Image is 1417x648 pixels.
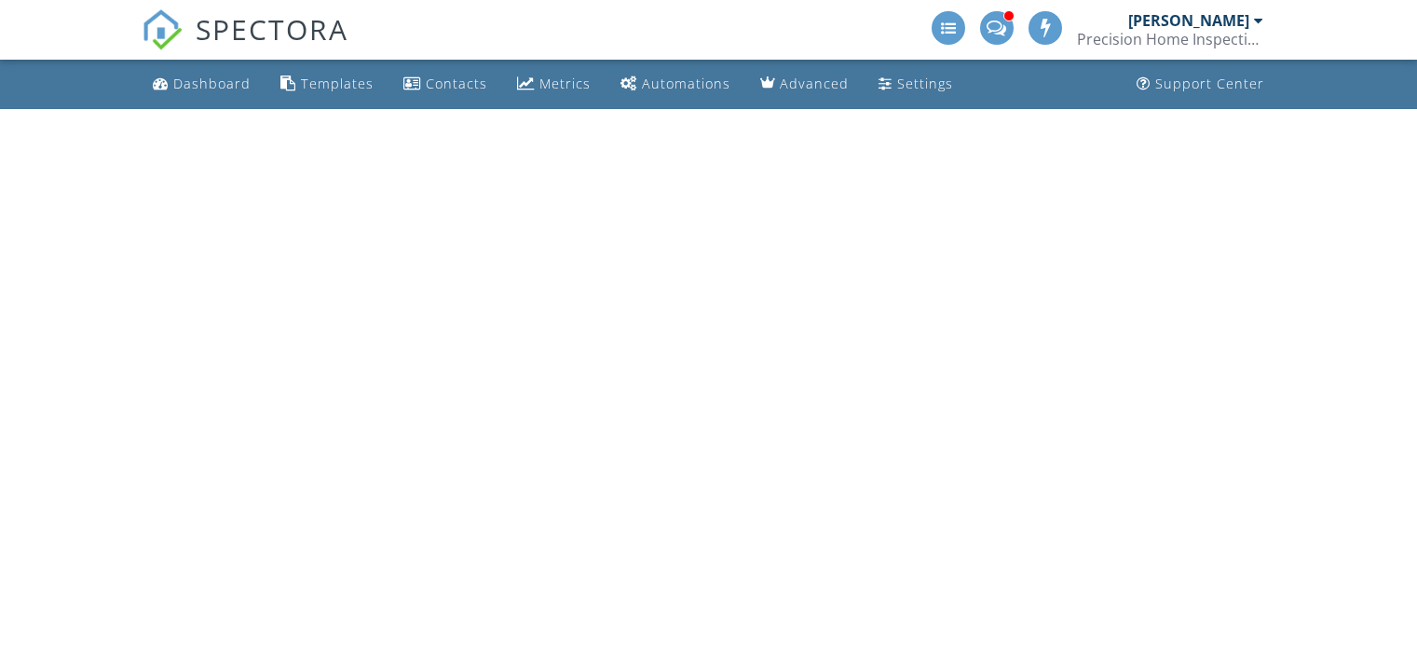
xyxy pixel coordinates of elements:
[426,75,487,92] div: Contacts
[1155,75,1264,92] div: Support Center
[871,67,961,102] a: Settings
[539,75,591,92] div: Metrics
[613,67,738,102] a: Automations (Advanced)
[1077,30,1263,48] div: Precision Home Inspections
[642,75,730,92] div: Automations
[753,67,856,102] a: Advanced
[780,75,849,92] div: Advanced
[142,9,183,50] img: The Best Home Inspection Software - Spectora
[273,67,381,102] a: Templates
[145,67,258,102] a: Dashboard
[196,9,348,48] span: SPECTORA
[301,75,374,92] div: Templates
[1129,67,1272,102] a: Support Center
[396,67,495,102] a: Contacts
[173,75,251,92] div: Dashboard
[897,75,953,92] div: Settings
[510,67,598,102] a: Metrics
[1128,11,1249,30] div: [PERSON_NAME]
[142,25,348,64] a: SPECTORA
